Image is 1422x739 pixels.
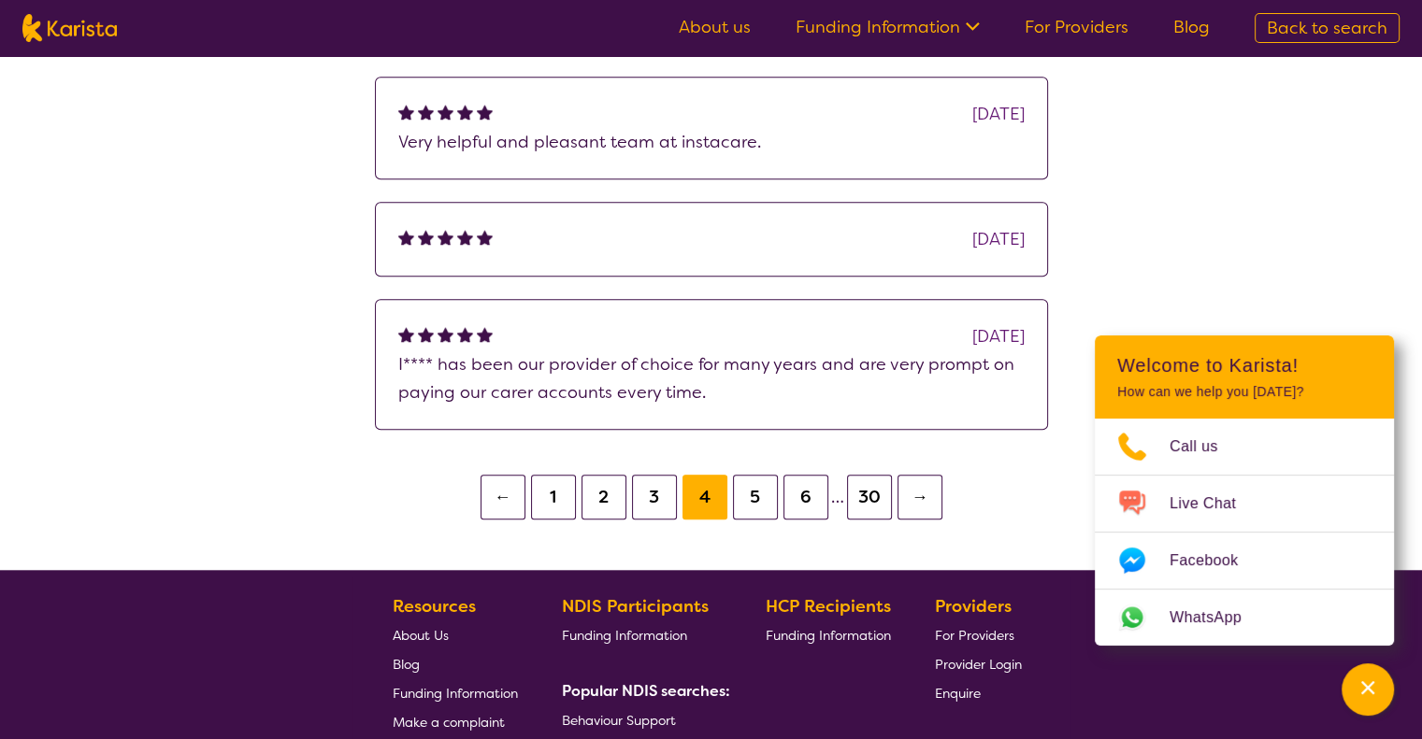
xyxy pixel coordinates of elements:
button: 3 [632,475,677,519]
a: Funding Information [393,678,518,707]
a: Funding Information [562,620,723,649]
b: HCP Recipients [766,595,891,618]
div: [DATE] [972,100,1025,128]
button: → [898,475,942,519]
img: fullstar [418,104,434,120]
b: NDIS Participants [562,595,709,618]
div: [DATE] [972,225,1025,253]
b: Popular NDIS searches: [562,681,730,701]
span: Funding Information [562,627,687,644]
span: Call us [1170,433,1241,461]
a: About us [679,16,751,38]
img: fullstar [477,326,493,342]
a: Provider Login [935,649,1022,678]
span: WhatsApp [1170,604,1264,632]
a: About Us [393,620,518,649]
button: 6 [783,475,828,519]
div: Channel Menu [1095,335,1394,646]
span: Blog [393,656,420,673]
img: fullstar [418,326,434,342]
img: fullstar [438,229,453,245]
span: Make a complaint [393,714,505,731]
button: ← [481,475,525,519]
img: fullstar [457,326,473,342]
span: Enquire [935,685,981,702]
img: fullstar [457,229,473,245]
a: Blog [1173,16,1210,38]
span: Funding Information [766,627,891,644]
button: 4 [682,475,727,519]
p: I**** has been our provider of choice for many years and are very prompt on paying our carer acco... [398,350,1025,406]
p: How can we help you [DATE]? [1117,384,1372,400]
img: fullstar [477,104,493,120]
img: fullstar [457,104,473,120]
img: fullstar [438,104,453,120]
img: fullstar [398,104,414,120]
a: For Providers [935,620,1022,649]
a: Make a complaint [393,707,518,736]
p: Very helpful and pleasant team at instacare. [398,128,1025,156]
a: Funding Information [766,620,891,649]
b: Providers [935,595,1012,618]
img: fullstar [477,229,493,245]
img: fullstar [438,326,453,342]
span: Funding Information [393,685,518,702]
a: Back to search [1255,13,1400,43]
img: Karista logo [22,14,117,42]
ul: Choose channel [1095,419,1394,646]
a: For Providers [1025,16,1128,38]
a: Web link opens in a new tab. [1095,590,1394,646]
h2: Welcome to Karista! [1117,354,1372,377]
a: Enquire [935,678,1022,707]
span: Back to search [1267,17,1387,39]
div: [DATE] [972,322,1025,350]
span: Behaviour Support [562,712,676,729]
span: Provider Login [935,656,1022,673]
button: 30 [847,475,892,519]
span: … [831,486,844,508]
img: fullstar [398,326,414,342]
a: Behaviour Support [562,705,723,734]
img: fullstar [418,229,434,245]
span: Live Chat [1170,490,1258,518]
button: 2 [582,475,626,519]
b: Resources [393,595,476,618]
button: 1 [531,475,576,519]
button: 5 [733,475,778,519]
button: Channel Menu [1342,663,1394,716]
a: Blog [393,649,518,678]
img: fullstar [398,229,414,245]
span: About Us [393,627,449,644]
span: Facebook [1170,547,1260,575]
a: Funding Information [796,16,980,38]
span: For Providers [935,627,1014,644]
